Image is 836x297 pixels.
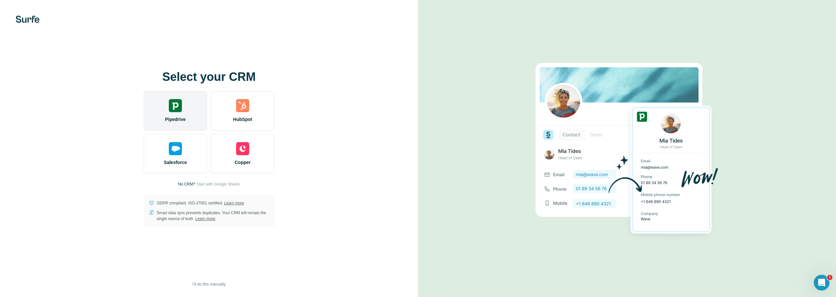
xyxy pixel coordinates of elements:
a: Learn more [195,216,215,221]
span: Pipedrive [165,116,185,123]
span: Salesforce [164,159,187,166]
span: HubSpot [233,116,252,123]
iframe: Intercom live chat [814,275,829,290]
span: 1 [827,275,832,280]
a: Learn more [224,201,244,205]
span: I’ll do this manually [192,281,225,287]
img: pipedrive's logo [169,99,182,112]
span: Copper [235,159,251,166]
img: copper's logo [236,142,249,155]
p: Smart data sync prevents duplicates. Your CRM will remain the single source of truth. [157,210,269,222]
img: salesforce's logo [169,142,182,155]
img: PIPEDRIVE image [536,52,718,245]
h1: Select your CRM [144,70,274,83]
p: GDPR compliant. ISO-27001 certified. [157,200,244,206]
button: Start with Google Sheets [197,181,240,187]
img: hubspot's logo [236,99,249,112]
button: I’ll do this manually [188,279,230,289]
img: Surfe's logo [16,16,40,23]
p: No CRM? [178,181,195,187]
